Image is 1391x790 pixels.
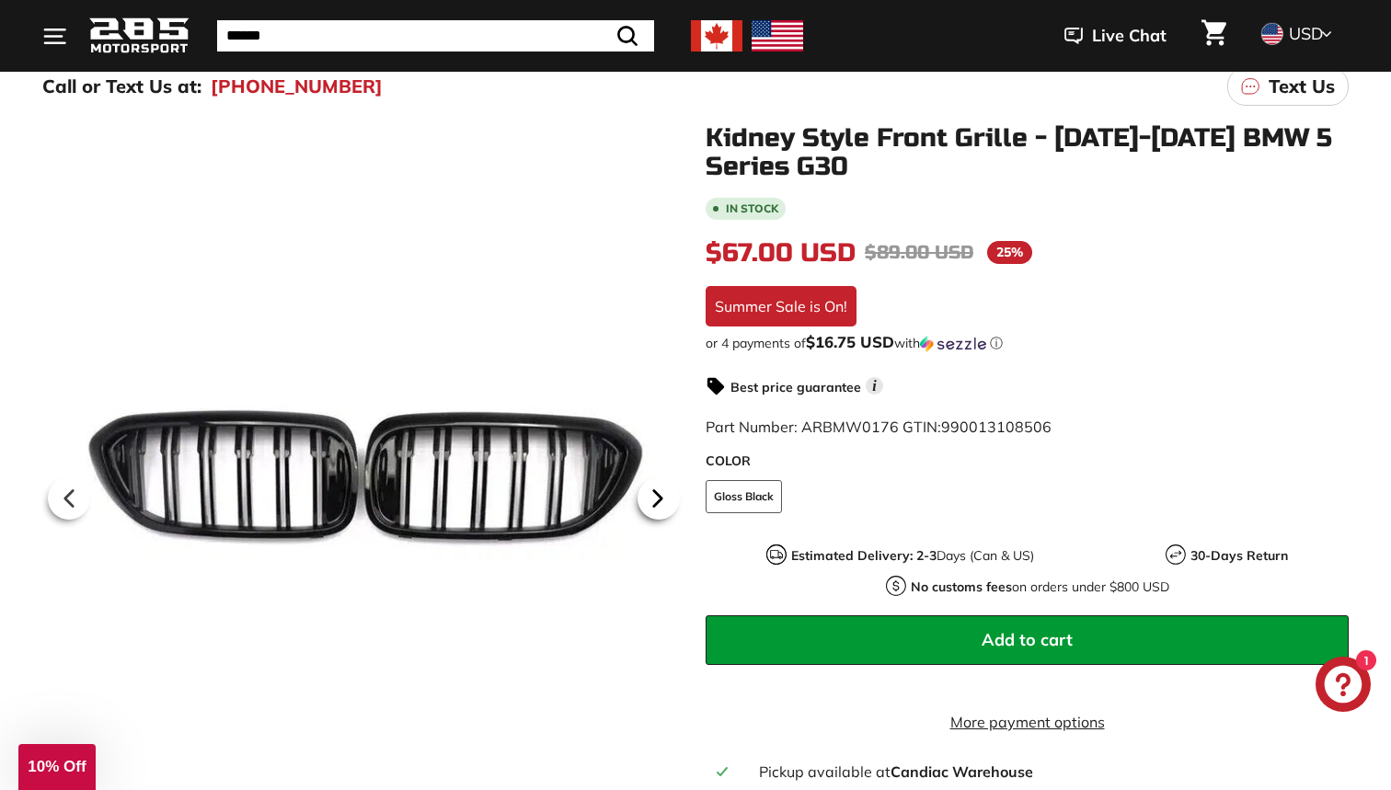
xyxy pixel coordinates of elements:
[730,379,861,395] strong: Best price guarantee
[211,73,383,100] a: [PHONE_NUMBER]
[706,124,1349,181] h1: Kidney Style Front Grille - [DATE]-[DATE] BMW 5 Series G30
[706,452,1349,471] label: COLOR
[706,286,856,326] div: Summer Sale is On!
[706,334,1349,352] div: or 4 payments of$16.75 USDwithSezzle Click to learn more about Sezzle
[706,334,1349,352] div: or 4 payments of with
[1092,24,1167,48] span: Live Chat
[806,332,894,351] span: $16.75 USD
[891,762,1033,781] strong: Candiac Warehouse
[982,629,1073,650] span: Add to cart
[866,377,883,395] span: i
[1190,5,1237,67] a: Cart
[1190,547,1288,564] strong: 30-Days Return
[1040,13,1190,59] button: Live Chat
[706,711,1349,733] a: More payment options
[1269,73,1335,100] p: Text Us
[987,241,1032,264] span: 25%
[1310,657,1376,716] inbox-online-store-chat: Shopify online store chat
[42,73,201,100] p: Call or Text Us at:
[941,418,1052,436] span: 990013108506
[1227,67,1349,106] a: Text Us
[88,15,190,58] img: Logo_285_Motorsport_areodynamics_components
[726,203,778,214] b: In stock
[18,744,96,790] div: 10% Off
[911,578,1169,597] p: on orders under $800 USD
[706,615,1349,665] button: Add to cart
[791,546,1034,566] p: Days (Can & US)
[920,336,986,352] img: Sezzle
[759,761,1338,783] div: Pickup available at
[28,758,86,775] span: 10% Off
[791,547,937,564] strong: Estimated Delivery: 2-3
[911,578,1012,595] strong: No customs fees
[706,418,1052,436] span: Part Number: ARBMW0176 GTIN:
[865,241,973,264] span: $89.00 USD
[1289,23,1323,44] span: USD
[706,237,856,269] span: $67.00 USD
[217,20,654,52] input: Search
